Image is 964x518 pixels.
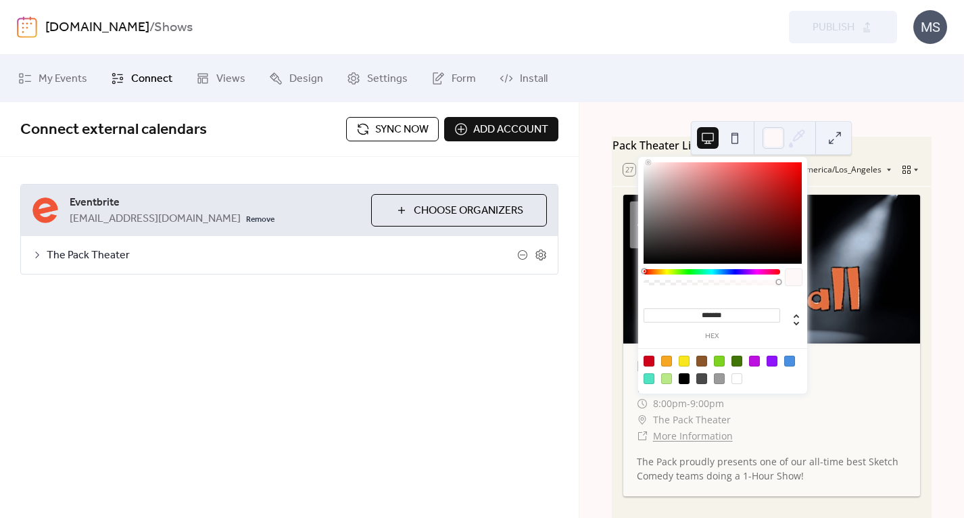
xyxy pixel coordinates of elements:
[661,356,672,367] div: #F5A623
[246,214,274,225] span: Remove
[367,71,408,87] span: Settings
[186,60,256,97] a: Views
[47,248,517,264] span: The Pack Theater
[444,117,558,141] button: Add account
[644,373,654,384] div: #50E3C2
[731,356,742,367] div: #417505
[696,356,707,367] div: #8B572A
[679,373,690,384] div: #000000
[653,396,687,412] span: 8:00pm
[414,203,523,219] span: Choose Organizers
[784,356,795,367] div: #4A90E2
[749,356,760,367] div: #BD10E0
[70,195,360,211] span: Eventbrite
[259,60,333,97] a: Design
[149,15,154,41] b: /
[637,358,796,373] a: [DATE] NIGHT SKETCH: Kickball
[612,137,931,154] div: Pack Theater Live Shows
[489,60,558,97] a: Install
[346,117,439,141] button: Sync now
[216,71,245,87] span: Views
[32,197,59,224] img: eventbrite
[637,380,648,396] div: ​
[17,16,37,38] img: logo
[337,60,418,97] a: Settings
[696,373,707,384] div: #4A4A4A
[637,208,660,229] div: 27
[690,396,724,412] span: 9:00pm
[520,71,548,87] span: Install
[421,60,486,97] a: Form
[637,396,648,412] div: ​
[661,373,672,384] div: #B8E986
[623,454,920,483] div: The Pack proudly presents one of our all-time best Sketch Comedy teams doing a 1-Hour Show!
[767,356,777,367] div: #9013FE
[679,356,690,367] div: #F8E71C
[644,333,780,340] label: hex
[637,428,648,444] div: ​
[653,412,731,428] span: The Pack Theater
[644,356,654,367] div: #D0021B
[289,71,323,87] span: Design
[131,71,172,87] span: Connect
[45,15,149,41] a: [DOMAIN_NAME]
[473,122,548,138] span: Add account
[800,166,882,174] span: America/Los_Angeles
[154,15,193,41] b: Shows
[731,373,742,384] div: #FFFFFF
[8,60,97,97] a: My Events
[375,122,429,138] span: Sync now
[70,211,241,227] span: [EMAIL_ADDRESS][DOMAIN_NAME]
[20,115,207,145] span: Connect external calendars
[637,412,648,428] div: ​
[913,10,947,44] div: MS
[714,356,725,367] div: #7ED321
[687,396,690,412] span: -
[714,373,725,384] div: #9B9B9B
[452,71,476,87] span: Form
[39,71,87,87] span: My Events
[371,194,547,227] button: Choose Organizers
[653,429,733,442] a: More Information
[101,60,183,97] a: Connect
